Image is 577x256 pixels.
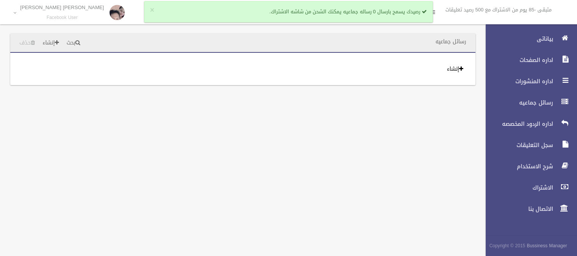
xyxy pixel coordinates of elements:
a: شرح الاستخدام [479,158,577,175]
a: سجل التعليقات [479,137,577,153]
a: رسائل جماعيه [479,94,577,111]
a: اداره المنشورات [479,73,577,90]
span: الاتصال بنا [479,205,555,213]
a: الاتصال بنا [479,201,577,217]
a: اداره الصفحات [479,52,577,68]
span: رسائل جماعيه [479,99,555,106]
div: رصيدك يسمح بارسال 0 رساله جماعيه يمكنك الشحن من شاشه الاشتراك. [144,1,433,22]
button: × [150,6,154,14]
a: اداره الردود المخصصه [479,115,577,132]
header: رسائل جماعيه [426,34,475,49]
a: إنشاء [444,62,466,76]
span: سجل التعليقات [479,141,555,149]
span: اداره الردود المخصصه [479,120,555,128]
span: Copyright © 2015 [489,242,525,250]
a: بحث [64,36,83,50]
span: اداره المنشورات [479,77,555,85]
span: بياناتى [479,35,555,43]
p: [PERSON_NAME] [PERSON_NAME] [20,5,104,10]
small: Facebook User [20,15,104,21]
span: الاشتراك [479,184,555,191]
a: الاشتراك [479,179,577,196]
span: شرح الاستخدام [479,163,555,170]
span: اداره الصفحات [479,56,555,64]
strong: Bussiness Manager [527,242,567,250]
a: بياناتى [479,30,577,47]
a: إنشاء [40,36,62,50]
